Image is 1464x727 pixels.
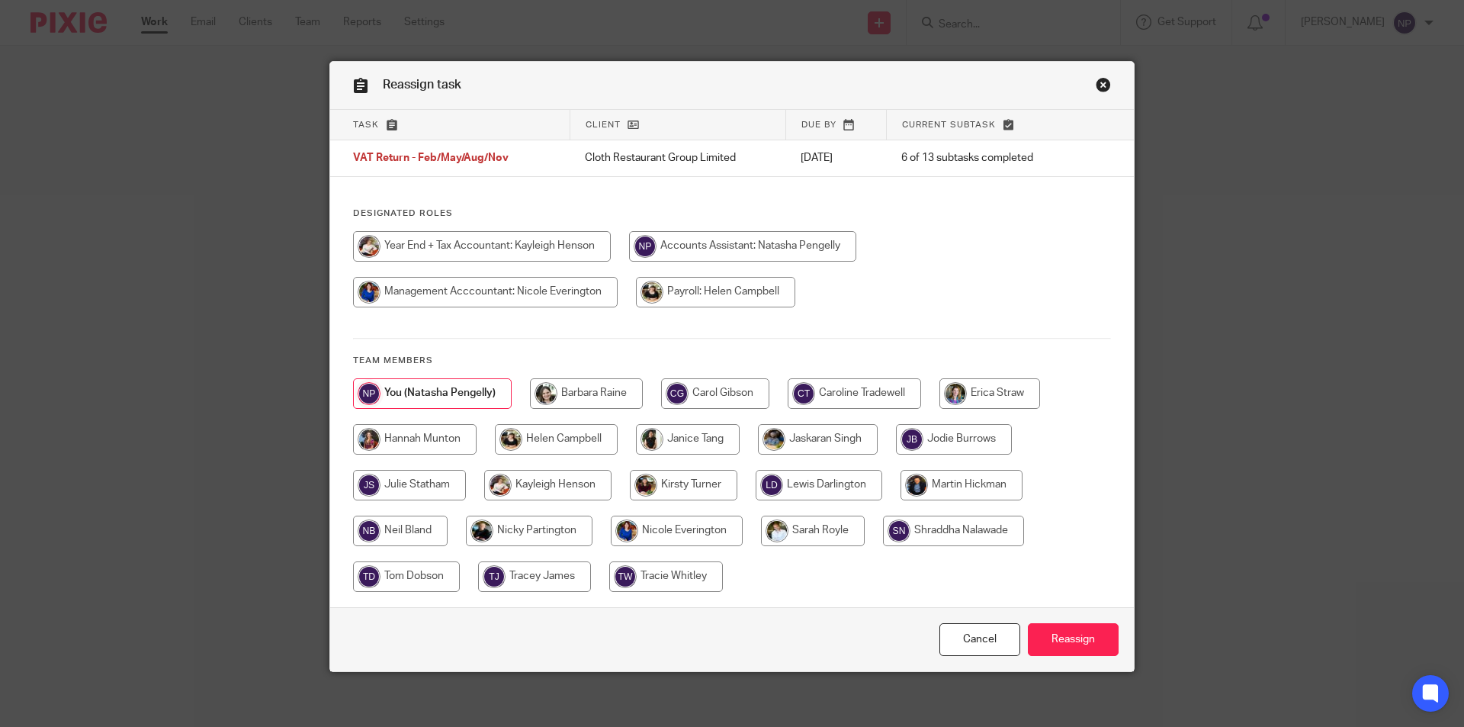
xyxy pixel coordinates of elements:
[585,150,770,166] p: Cloth Restaurant Group Limited
[1096,77,1111,98] a: Close this dialog window
[353,207,1111,220] h4: Designated Roles
[1028,623,1119,656] input: Reassign
[902,121,996,129] span: Current subtask
[353,121,379,129] span: Task
[886,140,1079,177] td: 6 of 13 subtasks completed
[801,121,836,129] span: Due by
[353,153,509,164] span: VAT Return - Feb/May/Aug/Nov
[801,150,871,166] p: [DATE]
[353,355,1111,367] h4: Team members
[383,79,461,91] span: Reassign task
[939,623,1020,656] a: Close this dialog window
[586,121,621,129] span: Client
